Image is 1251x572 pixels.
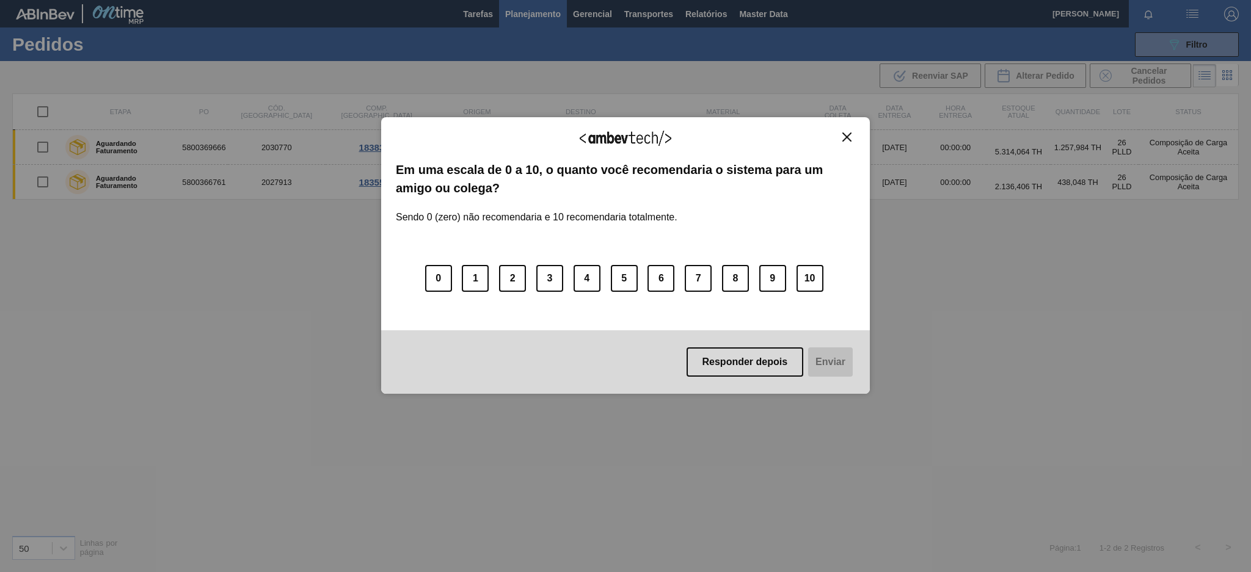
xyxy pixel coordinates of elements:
[722,265,749,292] button: 8
[611,265,638,292] button: 5
[536,265,563,292] button: 3
[499,265,526,292] button: 2
[839,132,855,142] button: Close
[580,131,671,146] img: Logo Ambevtech
[425,265,452,292] button: 0
[842,132,852,142] img: Close
[797,265,823,292] button: 10
[574,265,600,292] button: 4
[462,265,489,292] button: 1
[396,197,677,223] label: Sendo 0 (zero) não recomendaria e 10 recomendaria totalmente.
[396,161,855,198] label: Em uma escala de 0 a 10, o quanto você recomendaria o sistema para um amigo ou colega?
[687,347,804,377] button: Responder depois
[685,265,712,292] button: 7
[647,265,674,292] button: 6
[759,265,786,292] button: 9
